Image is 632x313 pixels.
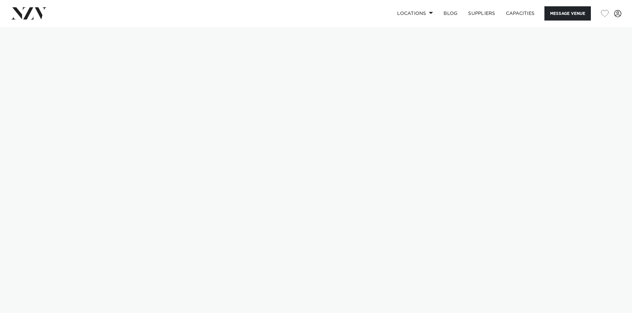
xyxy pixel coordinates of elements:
a: SUPPLIERS [463,6,500,21]
a: Locations [392,6,438,21]
a: BLOG [438,6,463,21]
img: nzv-logo.png [11,7,47,19]
a: Capacities [501,6,540,21]
button: Message Venue [544,6,591,21]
